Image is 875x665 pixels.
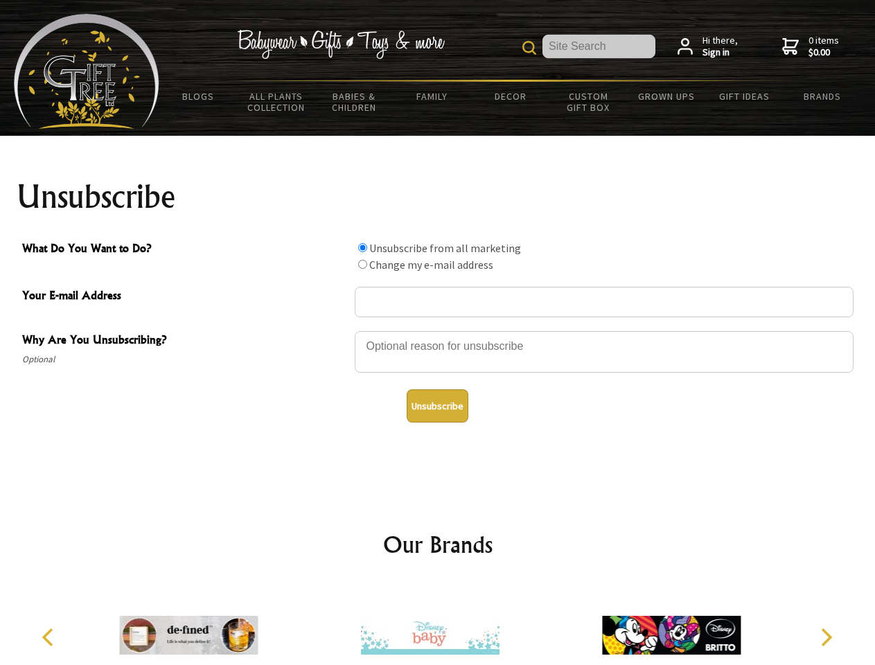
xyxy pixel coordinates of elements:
[784,82,862,111] a: Brands
[22,331,348,351] span: Why Are You Unsubscribing?
[159,82,238,111] a: BLOGS
[22,287,348,307] span: Your E-mail Address
[28,528,848,561] h2: Our Brands
[22,351,348,368] span: Optional
[702,35,738,59] span: Hi there,
[407,389,468,423] button: Unsubscribe
[549,82,628,122] a: Custom Gift Box
[782,35,839,59] a: 0 items$0.00
[808,46,839,59] strong: $0.00
[14,14,159,129] img: Babyware - Gifts - Toys and more...
[394,82,472,111] a: Family
[237,30,445,59] img: Babywear - Gifts - Toys & more
[522,41,536,55] img: product search
[808,34,839,59] span: 0 items
[238,82,316,122] a: All Plants Collection
[811,622,841,653] button: Next
[702,46,738,59] strong: Sign in
[17,180,859,213] h1: Unsubscribe
[355,331,854,373] textarea: Why Are You Unsubscribing?
[627,82,705,111] a: Grown Ups
[369,258,493,272] label: Change my e-mail address
[705,82,784,111] a: Gift Ideas
[358,243,367,252] input: What Do You Want to Do?
[369,241,521,255] label: Unsubscribe from all marketing
[315,82,394,122] a: Babies & Children
[542,35,655,58] input: Site Search
[471,82,549,111] a: Decor
[22,240,348,260] span: What Do You Want to Do?
[678,35,738,59] a: Hi there,Sign in
[358,260,367,269] input: What Do You Want to Do?
[355,287,854,317] input: Your E-mail Address
[35,622,65,653] button: Previous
